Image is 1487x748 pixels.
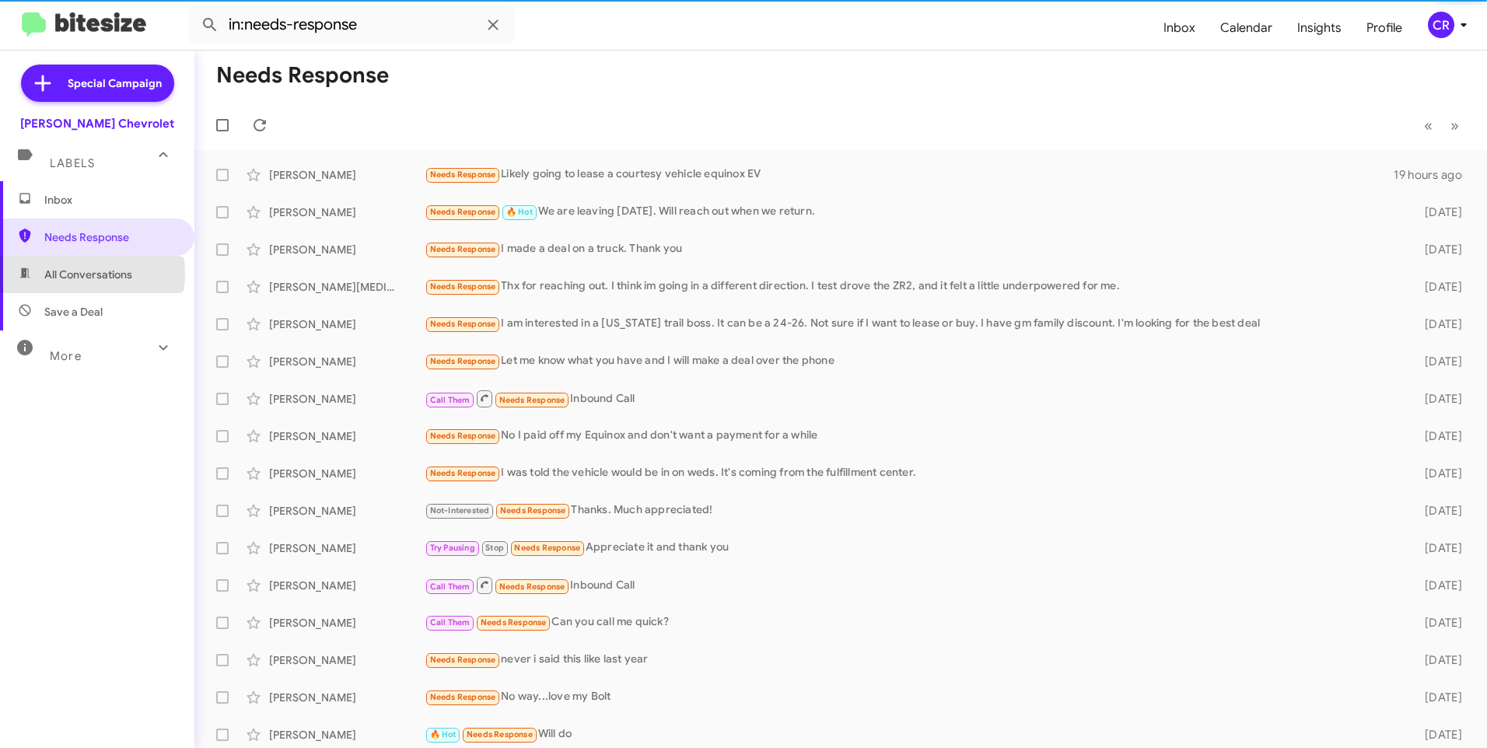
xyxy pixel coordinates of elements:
div: [DATE] [1400,578,1475,593]
div: I made a deal on a truck. Thank you [425,240,1400,258]
span: Needs Response [430,244,496,254]
span: Needs Response [430,281,496,292]
span: Needs Response [499,582,565,592]
a: Insights [1285,5,1354,51]
div: [PERSON_NAME] [269,428,425,444]
div: Let me know what you have and I will make a deal over the phone [425,352,1400,370]
div: [PERSON_NAME] [269,503,425,519]
span: Needs Response [430,356,496,366]
span: Call Them [430,582,471,592]
div: I am interested in a [US_STATE] trail boss. It can be a 24-26. Not sure if I want to lease or buy... [425,315,1400,333]
span: Needs Response [514,543,580,553]
div: [DATE] [1400,204,1475,220]
div: [DATE] [1400,652,1475,668]
div: No I paid off my Equinox and don't want a payment for a while [425,427,1400,445]
div: [DATE] [1400,503,1475,519]
div: 19 hours ago [1394,167,1475,183]
div: [PERSON_NAME] [269,652,425,668]
span: Try Pausing [430,543,475,553]
div: [DATE] [1400,466,1475,481]
span: Needs Response [500,505,566,516]
div: [PERSON_NAME] Chevrolet [20,116,174,131]
div: [PERSON_NAME] [269,242,425,257]
div: [PERSON_NAME] [269,727,425,743]
span: Call Them [430,395,471,405]
div: [PERSON_NAME] [269,354,425,369]
div: [DATE] [1400,540,1475,556]
button: Previous [1415,110,1442,142]
span: » [1450,116,1459,135]
button: Next [1441,110,1468,142]
div: Inbound Call [425,575,1400,595]
span: Needs Response [430,170,496,180]
input: Search [188,6,515,44]
a: Special Campaign [21,65,174,102]
div: [DATE] [1400,428,1475,444]
div: [DATE] [1400,279,1475,295]
span: Not-Interested [430,505,490,516]
span: Needs Response [430,431,496,441]
div: Thx for reaching out. I think im going in a different direction. I test drove the ZR2, and it fel... [425,278,1400,295]
div: [DATE] [1400,316,1475,332]
div: [PERSON_NAME] [269,540,425,556]
div: [PERSON_NAME] [269,391,425,407]
span: Needs Response [430,319,496,329]
div: [PERSON_NAME][MEDICAL_DATA] [269,279,425,295]
span: Needs Response [44,229,177,245]
span: Call Them [430,617,471,627]
div: Likely going to lease a courtesy vehicle equinox EV [425,166,1394,184]
span: Labels [50,156,95,170]
span: Stop [485,543,504,553]
div: No way...love my Bolt [425,688,1400,706]
div: [DATE] [1400,354,1475,369]
div: [PERSON_NAME] [269,466,425,481]
span: More [50,349,82,363]
div: [PERSON_NAME] [269,615,425,631]
div: We are leaving [DATE]. Will reach out when we return. [425,203,1400,221]
div: [DATE] [1400,727,1475,743]
span: Needs Response [467,729,533,739]
div: [PERSON_NAME] [269,578,425,593]
a: Inbox [1151,5,1208,51]
a: Calendar [1208,5,1285,51]
div: [DATE] [1400,391,1475,407]
div: [DATE] [1400,690,1475,705]
div: Appreciate it and thank you [425,539,1400,557]
div: [DATE] [1400,615,1475,631]
a: Profile [1354,5,1415,51]
span: Needs Response [430,468,496,478]
span: 🔥 Hot [506,207,533,217]
span: Inbox [44,192,177,208]
span: All Conversations [44,267,132,282]
span: Needs Response [430,692,496,702]
div: [PERSON_NAME] [269,167,425,183]
span: Save a Deal [44,304,103,320]
div: [DATE] [1400,242,1475,257]
span: 🔥 Hot [430,729,457,739]
span: « [1424,116,1433,135]
div: Can you call me quick? [425,613,1400,631]
nav: Page navigation example [1415,110,1468,142]
div: [PERSON_NAME] [269,204,425,220]
span: Needs Response [430,207,496,217]
div: CR [1428,12,1454,38]
div: [PERSON_NAME] [269,316,425,332]
span: Special Campaign [68,75,162,91]
div: Inbound Call [425,389,1400,408]
span: Needs Response [499,395,565,405]
div: Thanks. Much appreciated! [425,502,1400,519]
span: Needs Response [481,617,547,627]
h1: Needs Response [216,63,389,88]
div: [PERSON_NAME] [269,690,425,705]
span: Needs Response [430,655,496,665]
div: Will do [425,725,1400,743]
div: never i said this like last year [425,651,1400,669]
div: I was told the vehicle would be in on weds. It's coming from the fulfillment center. [425,464,1400,482]
button: CR [1415,12,1470,38]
